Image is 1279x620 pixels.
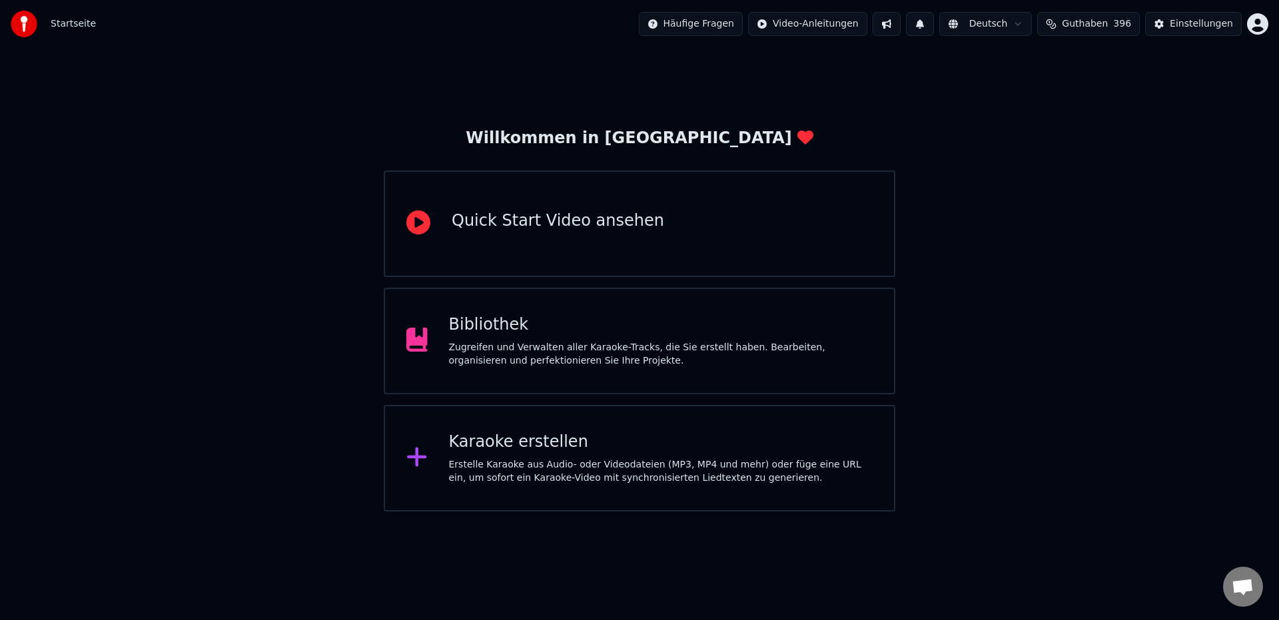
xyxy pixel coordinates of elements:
div: Bibliothek [449,314,873,336]
span: Guthaben [1062,17,1108,31]
div: Zugreifen und Verwalten aller Karaoke-Tracks, die Sie erstellt haben. Bearbeiten, organisieren un... [449,341,873,368]
div: Willkommen in [GEOGRAPHIC_DATA] [466,128,813,149]
button: Guthaben396 [1037,12,1140,36]
div: Einstellungen [1170,17,1233,31]
span: Startseite [51,17,96,31]
button: Einstellungen [1145,12,1242,36]
nav: breadcrumb [51,17,96,31]
div: Chat öffnen [1223,567,1263,607]
img: youka [11,11,37,37]
div: Quick Start Video ansehen [452,210,664,232]
div: Karaoke erstellen [449,432,873,453]
button: Häufige Fragen [639,12,743,36]
span: 396 [1113,17,1131,31]
div: Erstelle Karaoke aus Audio- oder Videodateien (MP3, MP4 und mehr) oder füge eine URL ein, um sofo... [449,458,873,485]
button: Video-Anleitungen [748,12,867,36]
